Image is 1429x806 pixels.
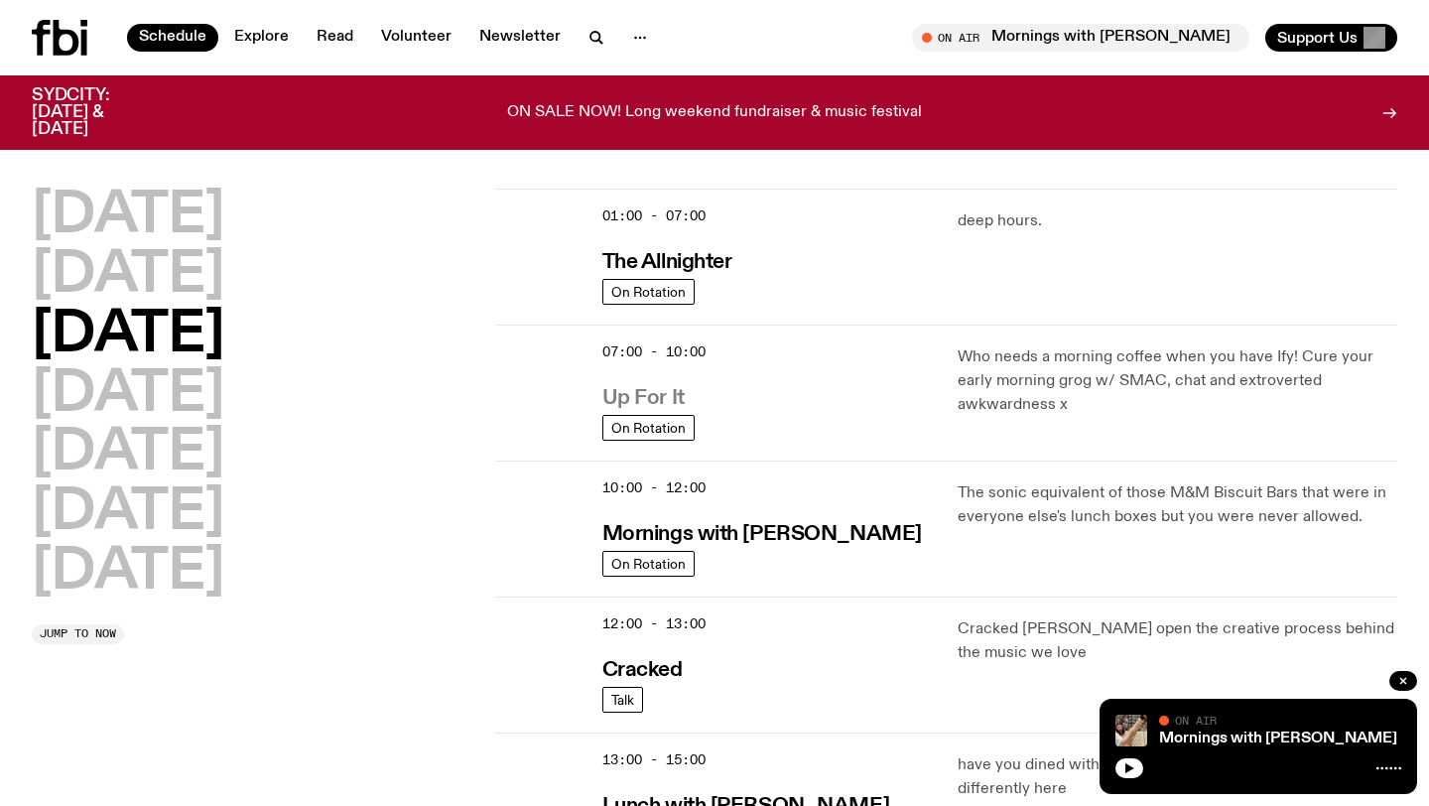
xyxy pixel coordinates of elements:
[602,279,695,305] a: On Rotation
[611,692,634,707] span: Talk
[912,24,1249,52] button: On AirMornings with [PERSON_NAME] / booked and busy
[32,624,124,644] button: Jump to now
[369,24,463,52] a: Volunteer
[1277,29,1358,47] span: Support Us
[40,628,116,639] span: Jump to now
[602,524,922,545] h3: Mornings with [PERSON_NAME]
[495,345,590,441] img: Ify - a Brown Skin girl with black braided twists, looking up to the side with her tongue stickin...
[602,415,695,441] a: On Rotation
[611,556,686,571] span: On Rotation
[32,367,224,423] button: [DATE]
[602,206,706,225] span: 01:00 - 07:00
[611,284,686,299] span: On Rotation
[32,189,224,244] button: [DATE]
[602,388,685,409] h3: Up For It
[602,750,706,769] span: 13:00 - 15:00
[32,308,224,363] button: [DATE]
[602,551,695,577] a: On Rotation
[507,104,922,122] p: ON SALE NOW! Long weekend fundraiser & music festival
[1175,714,1217,727] span: On Air
[958,481,1397,529] p: The sonic equivalent of those M&M Biscuit Bars that were in everyone else's lunch boxes but you w...
[602,252,732,273] h3: The Allnighter
[958,753,1397,801] p: have you dined with us before? we do things a little differently here
[958,617,1397,665] p: Cracked [PERSON_NAME] open the creative process behind the music we love
[222,24,301,52] a: Explore
[305,24,365,52] a: Read
[602,656,683,681] a: Cracked
[611,420,686,435] span: On Rotation
[127,24,218,52] a: Schedule
[32,248,224,304] button: [DATE]
[958,209,1397,233] p: deep hours.
[1115,715,1147,746] img: A photo of Jim in the fbi studio sitting on a chair and awkwardly holding their leg in the air, s...
[1265,24,1397,52] button: Support Us
[32,545,224,601] button: [DATE]
[495,617,590,713] img: Logo for Podcast Cracked. Black background, with white writing, with glass smashing graphics
[602,614,706,633] span: 12:00 - 13:00
[32,426,224,481] button: [DATE]
[467,24,573,52] a: Newsletter
[602,384,685,409] a: Up For It
[32,485,224,541] button: [DATE]
[602,520,922,545] a: Mornings with [PERSON_NAME]
[602,342,706,361] span: 07:00 - 10:00
[602,478,706,497] span: 10:00 - 12:00
[602,660,683,681] h3: Cracked
[602,687,643,713] a: Talk
[495,481,590,577] img: Radio presenter Ben Hansen sits in front of a wall of photos and an fbi radio sign. Film photo. B...
[602,248,732,273] a: The Allnighter
[32,87,159,138] h3: SYDCITY: [DATE] & [DATE]
[958,345,1397,417] p: Who needs a morning coffee when you have Ify! Cure your early morning grog w/ SMAC, chat and extr...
